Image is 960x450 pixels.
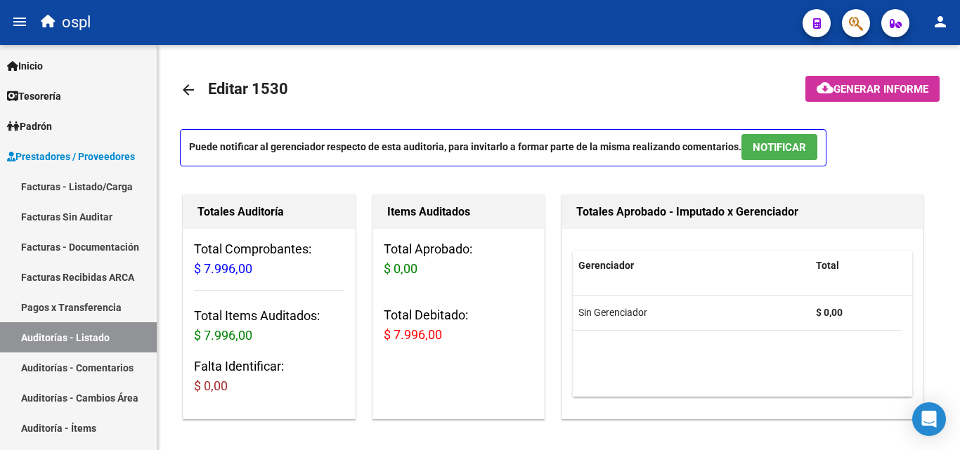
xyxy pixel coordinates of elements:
h3: Total Aprobado: [384,239,534,279]
h1: Totales Aprobado - Imputado x Gerenciador [576,201,909,223]
span: Inicio [7,58,43,74]
span: Tesorería [7,88,61,104]
span: $ 7.996,00 [194,328,252,343]
span: Gerenciador [578,260,634,271]
h3: Falta Identificar: [194,357,344,396]
span: $ 0,00 [194,378,228,393]
datatable-header-cell: Total [810,251,902,281]
p: Puede notificar al gerenciador respecto de esta auditoria, para invitarlo a formar parte de la mi... [180,129,826,166]
mat-icon: cloud_download [817,79,833,96]
span: Prestadores / Proveedores [7,149,135,164]
button: Generar informe [805,76,940,102]
span: $ 7.996,00 [194,261,252,276]
span: Generar informe [833,83,928,95]
button: NOTIFICAR [741,134,817,160]
h1: Items Auditados [387,201,531,223]
span: $ 7.996,00 [384,327,442,342]
mat-icon: person [932,13,949,30]
mat-icon: menu [11,13,28,30]
span: Total [816,260,839,271]
h1: Totales Auditoría [197,201,341,223]
strong: $ 0,00 [816,307,843,318]
span: $ 0,00 [384,261,417,276]
h3: Total Items Auditados: [194,306,344,345]
mat-icon: arrow_back [180,81,197,98]
datatable-header-cell: Gerenciador [573,251,810,281]
span: NOTIFICAR [753,141,806,154]
h3: Total Debitado: [384,305,534,345]
div: Open Intercom Messenger [912,402,946,436]
span: Padrón [7,119,52,134]
h3: Total Comprobantes: [194,239,344,279]
span: Editar 1530 [208,80,288,98]
span: ospl [62,7,91,38]
span: Sin Gerenciador [578,307,647,318]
